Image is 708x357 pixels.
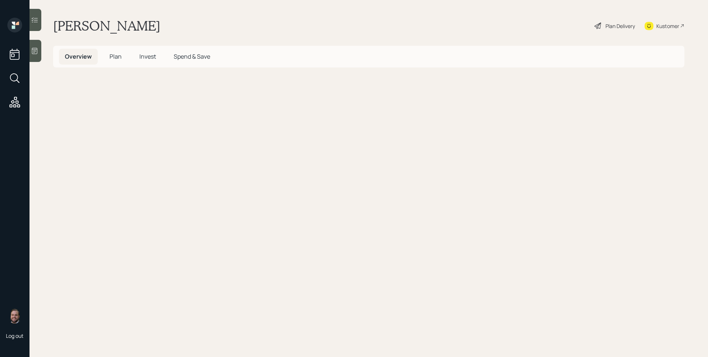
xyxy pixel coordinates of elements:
[110,52,122,60] span: Plan
[139,52,156,60] span: Invest
[6,332,24,339] div: Log out
[174,52,210,60] span: Spend & Save
[7,309,22,323] img: james-distasi-headshot.png
[53,18,160,34] h1: [PERSON_NAME]
[65,52,92,60] span: Overview
[605,22,635,30] div: Plan Delivery
[656,22,679,30] div: Kustomer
